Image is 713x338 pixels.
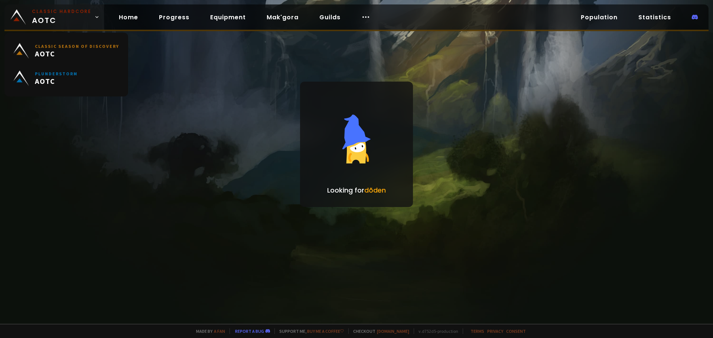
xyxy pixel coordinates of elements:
[506,328,526,334] a: Consent
[364,186,386,195] span: dõden
[113,10,144,25] a: Home
[632,10,677,25] a: Statistics
[35,43,119,49] small: Classic Season of Discovery
[204,10,252,25] a: Equipment
[192,328,225,334] span: Made by
[313,10,346,25] a: Guilds
[377,328,409,334] a: [DOMAIN_NAME]
[35,76,78,86] span: AOTC
[235,328,264,334] a: Report a bug
[9,65,124,92] a: PlunderstormAOTC
[274,328,344,334] span: Support me,
[4,4,104,30] a: Classic HardcoreAOTC
[487,328,503,334] a: Privacy
[35,71,78,76] small: Plunderstorm
[575,10,624,25] a: Population
[214,328,225,334] a: a fan
[471,328,484,334] a: Terms
[261,10,305,25] a: Mak'gora
[307,328,344,334] a: Buy me a coffee
[153,10,195,25] a: Progress
[414,328,458,334] span: v. d752d5 - production
[327,185,386,195] p: Looking for
[32,8,91,15] small: Classic Hardcore
[32,8,91,26] span: AOTC
[35,49,119,58] span: AOTC
[348,328,409,334] span: Checkout
[9,37,124,65] a: Classic Season of DiscoveryAOTC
